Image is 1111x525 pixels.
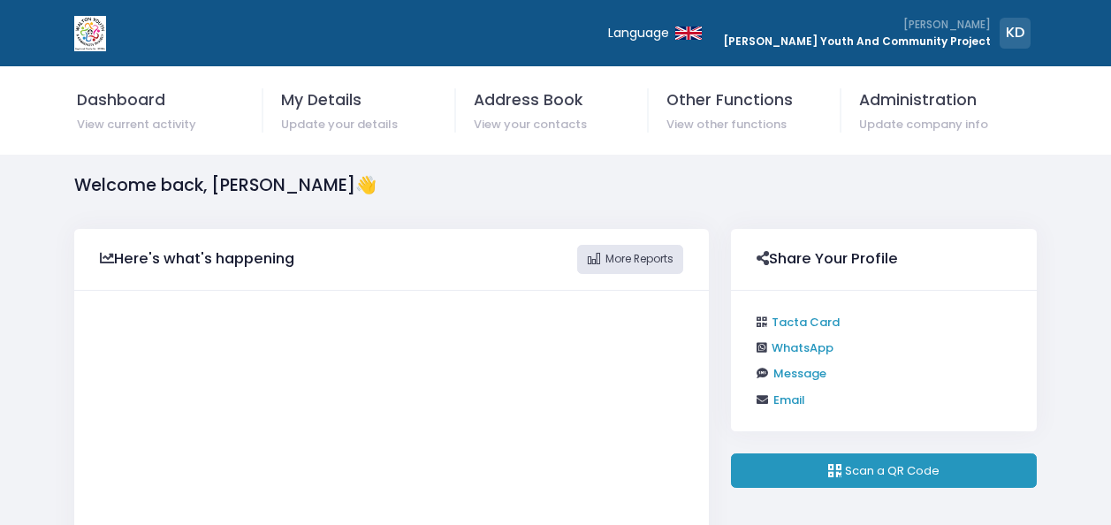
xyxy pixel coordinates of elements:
[270,88,457,133] a: My Details Update your details
[77,88,263,111] span: Dashboard
[773,365,826,382] a: Message
[859,88,1035,111] span: Administration
[773,392,805,408] a: Email
[666,88,841,111] span: Other Functions
[757,250,898,268] h3: Share Your Profile
[355,173,377,197] span: Waving hand emoji
[723,34,991,49] span: [PERSON_NAME] Youth And Community Project
[281,116,455,133] span: Update your details
[655,88,842,133] a: Other Functions View other functions
[74,175,377,195] h3: Welcome back, [PERSON_NAME]
[608,24,669,42] span: Language
[848,88,1035,133] a: Administration Update company info
[731,453,1038,487] a: Scan a QR Code
[772,314,840,331] a: Tacta Card
[74,16,107,51] img: Logo
[859,116,1035,133] span: Update company info
[474,116,648,133] span: View your contacts
[666,116,841,133] span: View other functions
[474,88,648,111] span: Address Book
[100,250,294,268] h3: Here's what's happening
[1000,18,1031,49] span: KD
[772,339,833,356] a: WhatsApp
[577,245,683,274] a: More Reports
[77,116,263,133] span: View current activity
[675,27,702,40] img: en.svg
[77,88,264,133] a: Dashboard View current activity
[462,88,650,133] a: Address Book View your contacts
[723,17,991,33] span: [PERSON_NAME]
[281,88,455,111] span: My Details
